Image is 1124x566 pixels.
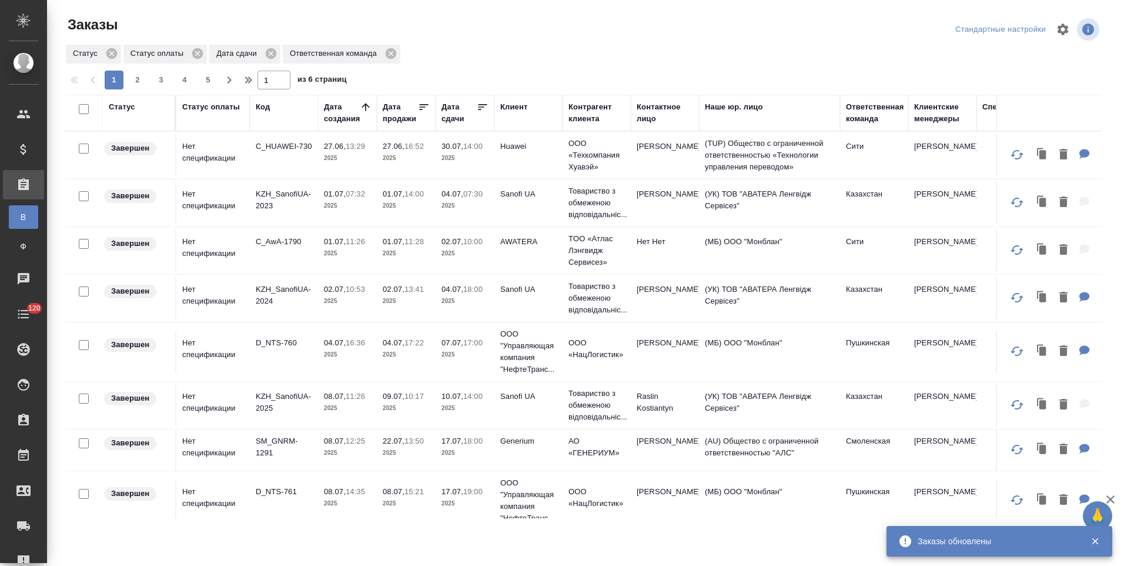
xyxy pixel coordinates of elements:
p: 2025 [441,447,489,459]
p: ООО «Техкомпания Хуавэй» [568,138,625,173]
p: Завершен [111,437,149,449]
p: Завершен [111,238,149,249]
button: Клонировать [1031,393,1053,417]
p: 07.07, [441,338,463,347]
p: AWATERA [500,236,557,248]
p: Sanofi UA [500,284,557,295]
p: 12:25 [346,437,365,445]
td: Смоленская [840,430,908,471]
p: 02.07, [324,285,346,294]
p: 2025 [383,152,430,164]
div: Дата создания [324,101,360,125]
button: Удалить [1053,143,1073,167]
p: 08.07, [324,487,346,496]
p: Товариство з обмеженою відповідальніс... [568,388,625,423]
p: KZH_SanofiUA-2023 [256,188,312,212]
td: [PERSON_NAME] [908,430,976,471]
span: Настроить таблицу [1049,15,1077,44]
p: C_AwA-1790 [256,236,312,248]
td: (МБ) ООО "Монблан" [699,331,840,372]
p: 2025 [324,402,371,414]
button: Клонировать [1031,191,1053,215]
div: Контрагент клиента [568,101,625,125]
p: 08.07, [383,487,404,496]
div: Клиентские менеджеры [914,101,971,125]
p: 04.07, [441,189,463,198]
span: 120 [21,302,48,314]
p: TОО «Атлас Лэнгвидж Сервисез» [568,233,625,268]
p: 14:00 [463,392,483,401]
p: Sanofi UA [500,391,557,402]
p: KZH_SanofiUA-2024 [256,284,312,307]
div: Контактное лицо [637,101,693,125]
td: Пушкинская [840,331,908,372]
td: (TUP) Общество с ограниченной ответственностью «Технологии управления переводом» [699,132,840,179]
p: Generium [500,435,557,447]
p: C_HUAWEI-730 [256,141,312,152]
p: ООО «НацЛогистик» [568,486,625,510]
p: 14:00 [463,142,483,151]
div: Выставляет КМ при направлении счета или после выполнения всех работ/сдачи заказа клиенту. Окончат... [103,391,169,407]
td: (МБ) ООО "Монблан" [699,230,840,271]
button: Обновить [1003,391,1031,419]
p: 2025 [383,248,430,259]
p: Завершен [111,285,149,297]
p: 2025 [441,349,489,361]
button: Клонировать [1031,339,1053,364]
td: Пушкинская [840,480,908,521]
span: из 6 страниц [297,72,347,89]
td: Казахстан [840,278,908,319]
p: Sanofi UA [500,188,557,200]
p: Товариство з обмеженою відповідальніс... [568,185,625,221]
p: 08.07, [324,392,346,401]
p: Завершен [111,190,149,202]
td: [PERSON_NAME] [908,385,976,426]
p: 2025 [324,248,371,259]
button: Обновить [1003,236,1031,264]
button: Удалить [1053,238,1073,262]
p: Завершен [111,392,149,404]
button: Обновить [1003,337,1031,365]
p: D_NTS-761 [256,486,312,498]
p: 2025 [441,402,489,414]
td: [PERSON_NAME] [631,278,699,319]
div: Статус [109,101,135,113]
p: 27.06, [324,142,346,151]
div: Ответственная команда [283,45,400,64]
td: [PERSON_NAME] [908,182,976,224]
td: [PERSON_NAME] [908,230,976,271]
button: Закрыть [1083,536,1107,547]
td: [PERSON_NAME] [908,480,976,521]
p: 02.07, [383,285,404,294]
a: 120 [3,299,44,329]
p: Статус [73,48,102,59]
p: 2025 [441,248,489,259]
p: 2025 [441,295,489,307]
p: 08.07, [324,437,346,445]
td: [PERSON_NAME] [908,331,976,372]
p: Товариство з обмеженою відповідальніс... [568,281,625,316]
div: Статус оплаты [182,101,240,113]
p: 10.07, [441,392,463,401]
span: В [15,211,32,223]
p: KZH_SanofiUA-2025 [256,391,312,414]
td: Нет спецификации [176,430,250,471]
p: ООО "Управляющая компания "НефтеТранс... [500,328,557,375]
td: Нет спецификации [176,331,250,372]
p: 17.07, [441,487,463,496]
p: 2025 [383,200,430,212]
button: Удалить [1053,393,1073,417]
td: Нет спецификации [176,182,250,224]
p: 2025 [441,200,489,212]
button: 3 [152,71,170,89]
p: Huawei [500,141,557,152]
span: 4 [175,74,194,86]
button: Клонировать [1031,238,1053,262]
p: 07:30 [463,189,483,198]
td: [PERSON_NAME] [908,135,976,176]
p: D_NTS-760 [256,337,312,349]
p: 2025 [441,152,489,164]
td: [PERSON_NAME] [631,135,699,176]
button: Обновить [1003,435,1031,464]
p: Завершен [111,142,149,154]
